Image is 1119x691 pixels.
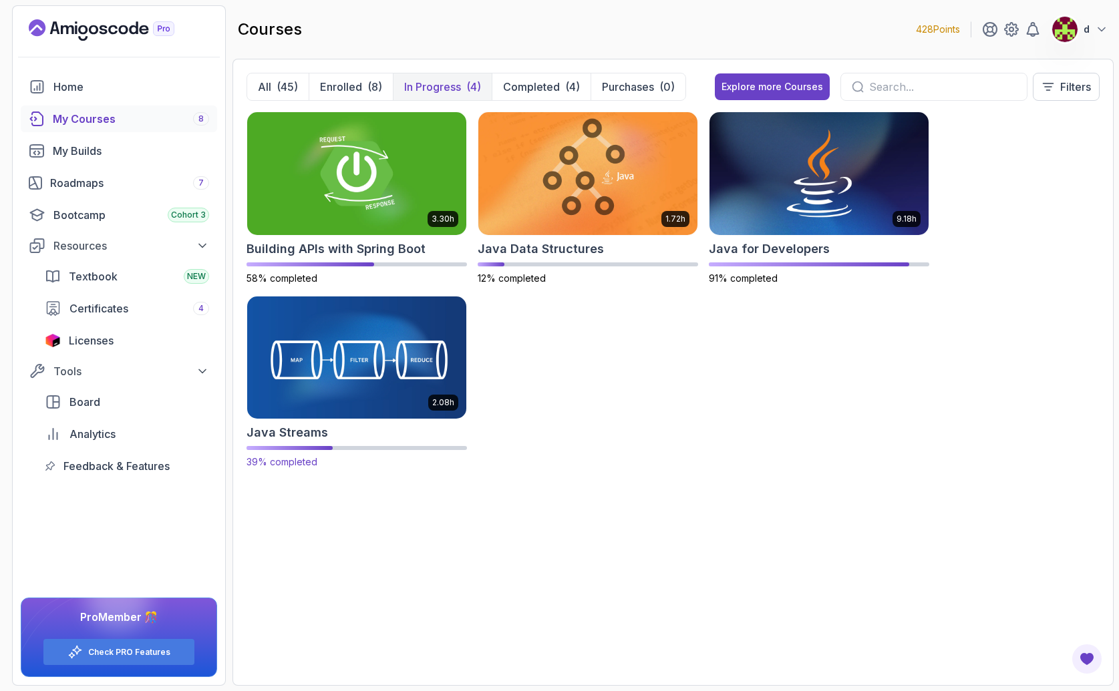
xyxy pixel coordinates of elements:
p: 428 Points [916,23,960,36]
h2: Java Data Structures [478,240,604,258]
span: Feedback & Features [63,458,170,474]
span: 91% completed [709,272,778,284]
div: Roadmaps [50,175,209,191]
button: All(45) [247,73,309,100]
span: 4 [198,303,204,314]
p: d [1084,23,1090,36]
h2: Java for Developers [709,240,830,258]
a: courses [21,105,217,132]
img: Java Streams card [242,293,472,422]
h2: Java Streams [247,423,328,442]
div: Bootcamp [53,207,209,223]
p: All [258,79,271,95]
a: board [37,389,217,415]
div: Resources [53,238,209,254]
a: Java Streams card2.08hJava Streams39% completed [247,296,467,469]
a: Check PRO Features [88,647,170,658]
img: Java Data Structures card [478,112,697,235]
div: (45) [277,79,298,95]
div: (0) [659,79,675,95]
p: Enrolled [320,79,362,95]
span: 39% completed [247,456,317,467]
span: 7 [198,178,204,188]
h2: Building APIs with Spring Boot [247,240,426,258]
a: feedback [37,453,217,479]
img: jetbrains icon [45,334,61,347]
span: Licenses [69,332,114,349]
button: Open Feedback Button [1071,643,1103,675]
p: 9.18h [897,214,917,224]
button: Completed(4) [492,73,591,100]
span: Textbook [69,268,118,284]
span: 8 [198,113,204,124]
a: builds [21,138,217,164]
button: Enrolled(8) [309,73,393,100]
div: (8) [367,79,382,95]
img: Building APIs with Spring Boot card [247,112,466,235]
a: Java Data Structures card1.72hJava Data Structures12% completed [478,111,698,285]
button: Filters [1033,73,1100,101]
span: NEW [187,271,206,282]
span: 58% completed [247,272,317,284]
img: user profile image [1052,17,1078,42]
div: (4) [466,79,481,95]
p: Purchases [602,79,654,95]
div: Tools [53,363,209,379]
p: 2.08h [432,397,454,408]
p: In Progress [404,79,461,95]
p: Completed [503,79,560,95]
div: My Builds [53,143,209,159]
div: Explore more Courses [722,80,823,93]
a: Landing page [29,19,205,41]
input: Search... [869,79,1016,95]
a: licenses [37,327,217,354]
a: Building APIs with Spring Boot card3.30hBuilding APIs with Spring Boot58% completed [247,111,467,285]
button: Check PRO Features [43,638,195,666]
p: 3.30h [432,214,454,224]
button: Tools [21,359,217,383]
button: Explore more Courses [715,73,830,100]
span: Cohort 3 [171,210,206,220]
a: home [21,73,217,100]
span: Certificates [69,300,128,316]
span: Board [69,394,100,410]
button: In Progress(4) [393,73,492,100]
a: certificates [37,295,217,322]
a: textbook [37,263,217,290]
p: 1.72h [665,214,685,224]
a: analytics [37,421,217,447]
p: Filters [1060,79,1091,95]
div: (4) [565,79,580,95]
span: Analytics [69,426,116,442]
a: Java for Developers card9.18hJava for Developers91% completed [709,111,929,285]
div: My Courses [53,111,209,127]
button: user profile imaged [1052,16,1108,43]
h2: courses [238,19,302,40]
button: Resources [21,234,217,258]
a: bootcamp [21,202,217,228]
div: Home [53,79,209,95]
button: Purchases(0) [591,73,685,100]
span: 12% completed [478,272,546,284]
img: Java for Developers card [709,112,929,235]
a: roadmaps [21,170,217,196]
